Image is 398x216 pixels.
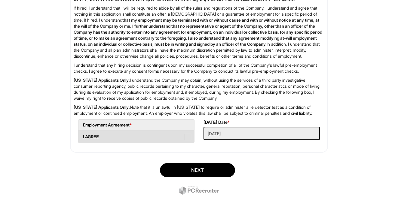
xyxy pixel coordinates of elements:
strong: [US_STATE] Applicants Only: [74,105,130,110]
p: If hired, I understand that I will be required to abide by all of the rules and regulations of th... [74,5,324,59]
strong: that my employment may be terminated with or without cause and with or without notice at any time... [74,17,322,47]
label: [DATE] Date [204,119,230,125]
p: I understand the Company may obtain, without using the services of a third party investigative co... [74,77,324,101]
p: Note that it is unlawful in [US_STATE] to require or administer a lie detector test as a conditio... [74,104,324,116]
label: I AGREE [78,131,194,143]
input: Today's Date [204,127,320,140]
p: I understand that any hiring decision is contingent upon my successful completion of all of the C... [74,62,324,74]
h5: Employment Agreement [83,123,190,127]
button: Next [160,163,235,177]
strong: [US_STATE] Applicants Only: [74,78,130,83]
